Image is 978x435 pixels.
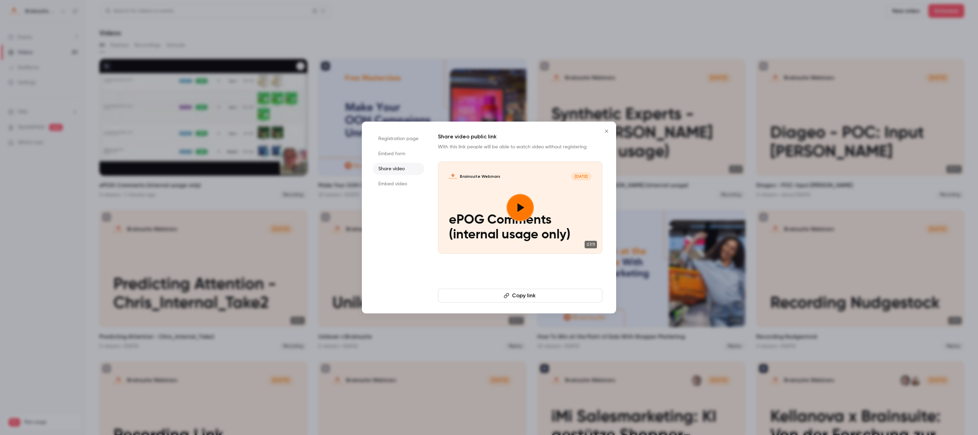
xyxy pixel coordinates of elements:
li: Registration page [373,133,424,145]
button: Close [600,124,613,138]
a: ePOG Comments (internal usage only)Brainsuite Webinars[DATE]ePOG Comments (internal usage only)07:11 [438,161,602,254]
p: With this link people will be able to watch video without registering [438,144,602,150]
button: Copy link [438,289,602,302]
li: Share video [373,163,424,175]
li: Embed video [373,178,424,190]
h1: Share video public link [438,133,602,141]
span: 07:11 [585,241,597,248]
li: Embed form [373,148,424,160]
